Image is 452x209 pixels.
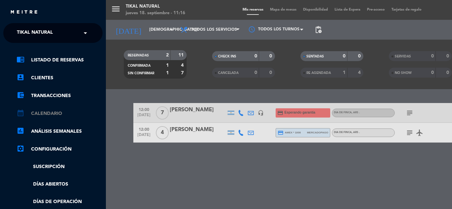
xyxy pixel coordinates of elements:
a: assessmentANÁLISIS SEMANALES [17,127,103,135]
img: MEITRE [10,10,38,15]
i: chrome_reader_mode [17,55,24,63]
a: account_balance_walletTransacciones [17,92,103,100]
a: chrome_reader_modeListado de Reservas [17,56,103,64]
i: calendar_month [17,109,24,117]
i: account_box [17,73,24,81]
a: calendar_monthCalendario [17,110,103,118]
a: Suscripción [17,163,103,171]
i: settings_applications [17,145,24,153]
i: assessment [17,127,24,135]
i: account_balance_wallet [17,91,24,99]
a: Días abiertos [17,181,103,188]
a: Configuración [17,145,103,153]
span: Tikal Natural [17,26,53,40]
a: account_boxClientes [17,74,103,82]
a: Días de Operación [17,198,103,206]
